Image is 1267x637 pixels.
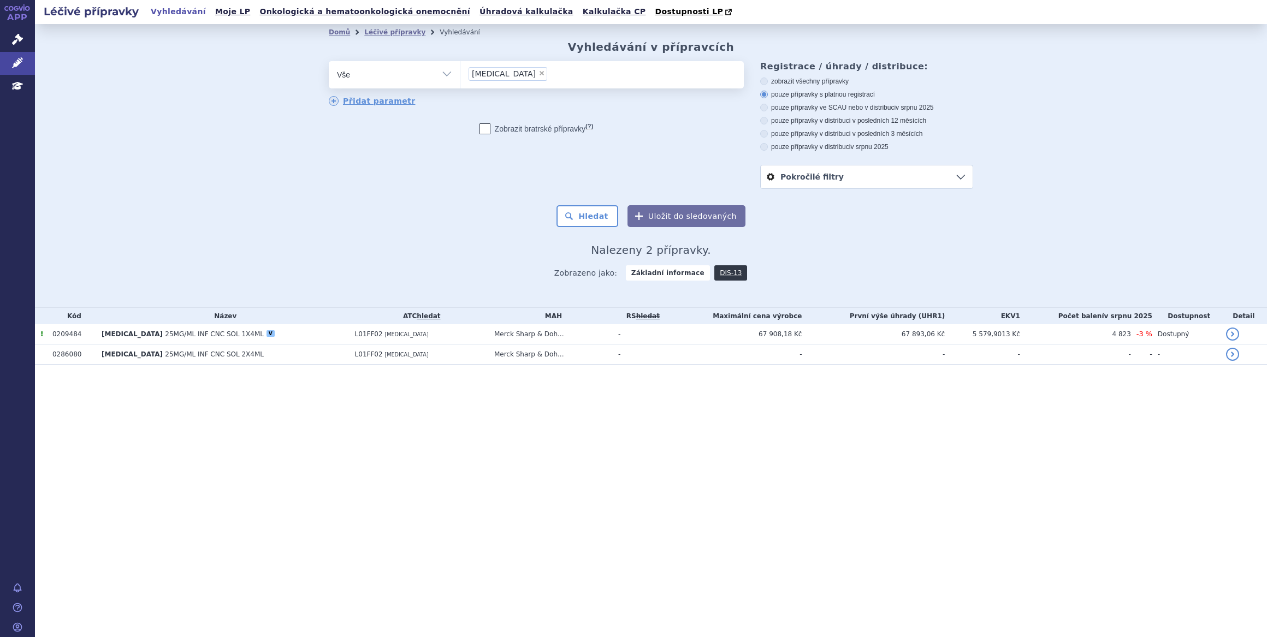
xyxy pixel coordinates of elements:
[760,90,973,99] label: pouze přípravky s platnou registrací
[329,96,416,106] a: Přidat parametr
[47,344,96,365] td: 0286080
[802,344,945,365] td: -
[256,4,473,19] a: Onkologická a hematoonkologická onemocnění
[35,4,147,19] h2: Léčivé přípravky
[850,143,888,151] span: v srpnu 2025
[489,344,613,365] td: Merck Sharp & Doh...
[556,205,618,227] button: Hledat
[417,312,440,320] a: hledat
[479,123,594,134] label: Zobrazit bratrské přípravky
[96,308,350,324] th: Název
[440,24,494,40] li: Vyhledávání
[350,308,489,324] th: ATC
[579,4,649,19] a: Kalkulačka CP
[165,330,264,338] span: 25MG/ML INF CNC SOL 1X4ML
[212,4,253,19] a: Moje LP
[585,123,593,130] abbr: (?)
[1020,308,1152,324] th: Počet balení
[626,265,710,281] strong: Základní informace
[945,324,1020,344] td: 5 579,9013 Kč
[384,352,428,358] span: [MEDICAL_DATA]
[1226,348,1239,361] a: detail
[476,4,577,19] a: Úhradová kalkulačka
[627,205,745,227] button: Uložit do sledovaných
[668,308,802,324] th: Maximální cena výrobce
[652,4,737,20] a: Dostupnosti LP
[102,350,163,358] span: [MEDICAL_DATA]
[760,77,973,86] label: zobrazit všechny přípravky
[802,308,945,324] th: První výše úhrady (UHR1)
[47,308,96,324] th: Kód
[636,312,660,320] del: hledat
[355,350,383,358] span: L01FF02
[613,324,668,344] td: -
[655,7,723,16] span: Dostupnosti LP
[355,330,383,338] span: L01FF02
[591,243,711,257] span: Nalezeny 2 přípravky.
[613,344,668,365] td: -
[1152,324,1221,344] td: Dostupný
[568,40,735,53] h2: Vyhledávání v přípravcích
[714,265,747,281] a: DIS-13
[165,350,264,358] span: 25MG/ML INF CNC SOL 2X4ML
[472,70,536,78] span: [MEDICAL_DATA]
[896,104,933,111] span: v srpnu 2025
[760,61,973,72] h3: Registrace / úhrady / distribuce:
[1020,324,1131,344] td: 4 823
[364,28,425,36] a: Léčivé přípravky
[668,344,802,365] td: -
[1020,344,1131,365] td: -
[802,324,945,344] td: 67 893,06 Kč
[538,70,545,76] span: ×
[613,308,668,324] th: RS
[550,67,556,80] input: [MEDICAL_DATA]
[147,4,209,19] a: Vyhledávání
[267,330,275,337] div: V
[384,331,428,337] span: [MEDICAL_DATA]
[1226,328,1239,341] a: detail
[47,324,96,344] td: 0209484
[329,28,350,36] a: Domů
[760,116,973,125] label: pouze přípravky v distribuci v posledních 12 měsících
[945,308,1020,324] th: EKV1
[761,165,973,188] a: Pokročilé filtry
[1131,344,1152,365] td: -
[489,324,613,344] td: Merck Sharp & Doh...
[1152,308,1221,324] th: Dostupnost
[945,344,1020,365] td: -
[1136,330,1152,338] span: -3 %
[668,324,802,344] td: 67 908,18 Kč
[1104,312,1152,320] span: v srpnu 2025
[1221,308,1267,324] th: Detail
[1152,344,1221,365] td: -
[760,142,973,151] label: pouze přípravky v distribuci
[554,265,618,281] span: Zobrazeno jako:
[40,330,43,338] span: Tento přípravek má více úhrad.
[489,308,613,324] th: MAH
[760,103,973,112] label: pouze přípravky ve SCAU nebo v distribuci
[636,312,660,320] a: vyhledávání neobsahuje žádnou platnou referenční skupinu
[760,129,973,138] label: pouze přípravky v distribuci v posledních 3 měsících
[102,330,163,338] span: [MEDICAL_DATA]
